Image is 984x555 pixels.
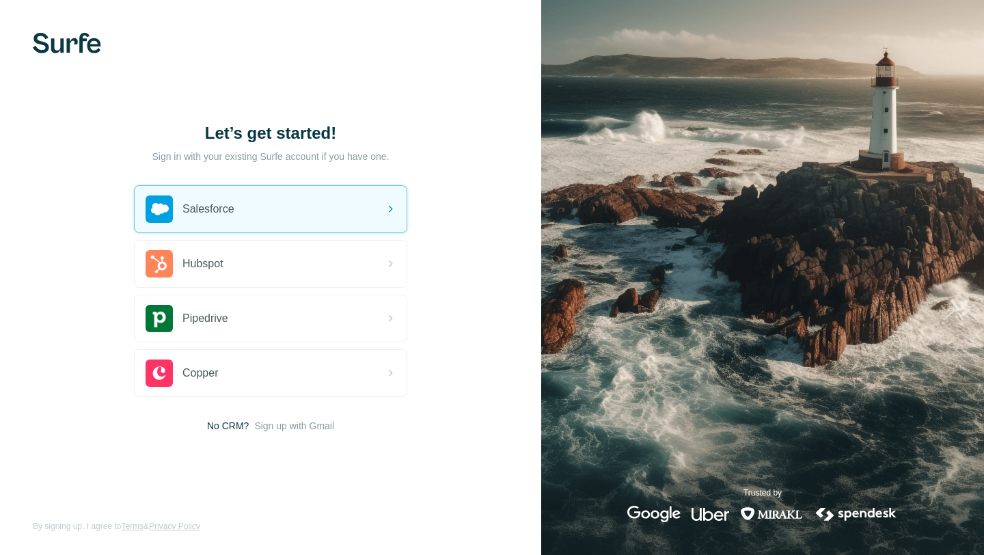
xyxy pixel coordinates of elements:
[152,150,389,163] p: Sign in with your existing Surfe account if you have one.
[33,33,101,53] img: Surfe's logo
[814,506,899,522] img: spendesk's logo
[33,520,200,532] span: By signing up, I agree to &
[146,250,173,277] img: hubspot's logo
[149,522,200,531] a: Privacy Policy
[146,195,173,223] img: salesforce's logo
[146,360,173,387] img: copper's logo
[182,201,234,217] span: Salesforce
[121,522,143,531] a: Terms
[134,122,407,144] h1: Let’s get started!
[743,487,782,499] p: Trusted by
[627,506,681,522] img: google's logo
[182,256,223,272] span: Hubspot
[207,419,249,433] span: No CRM?
[692,506,729,522] img: uber's logo
[182,365,218,381] span: Copper
[740,506,803,522] img: mirakl's logo
[146,305,173,332] img: pipedrive's logo
[254,419,334,433] button: Sign up with Gmail
[182,310,228,327] span: Pipedrive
